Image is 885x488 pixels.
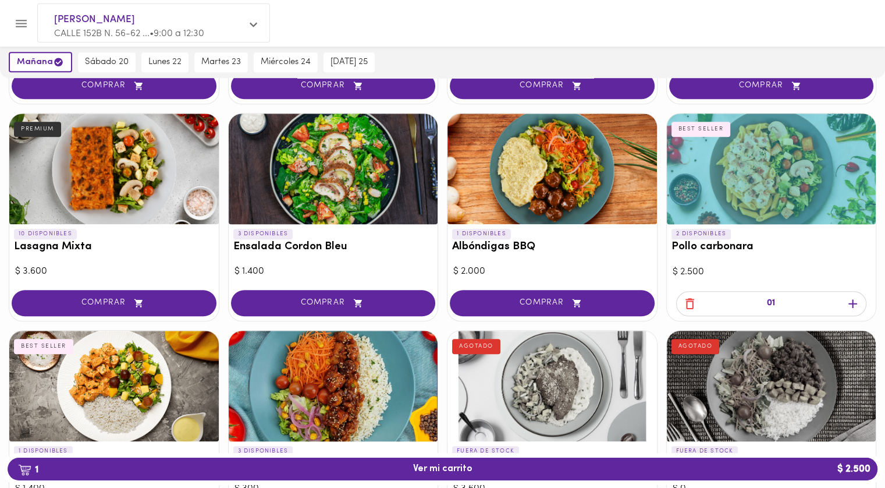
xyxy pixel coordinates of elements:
div: Albóndigas BBQ [447,114,657,224]
div: Cazuela de frijoles [667,331,876,441]
div: $ 3.600 [15,265,213,278]
p: 3 DISPONIBLES [233,229,293,239]
iframe: Messagebird Livechat Widget [818,420,873,476]
button: [DATE] 25 [324,52,375,72]
button: COMPRAR [12,290,216,316]
div: Tilapia parmesana [447,331,657,441]
p: FUERA DE STOCK [671,446,738,457]
h3: Pollo carbonara [671,241,872,253]
img: cart.png [18,464,31,476]
div: $ 1.400 [234,265,432,278]
button: lunes 22 [141,52,189,72]
span: Ver mi carrito [413,464,472,475]
button: COMPRAR [450,73,655,99]
button: mañana [9,52,72,72]
p: 3 DISPONIBLES [233,446,293,457]
div: Lasagna Mixta [9,114,219,224]
div: Pollo carbonara [667,114,876,224]
div: BEST SELLER [671,122,731,137]
div: PREMIUM [14,122,61,137]
p: 10 DISPONIBLES [14,229,77,239]
button: COMPRAR [669,73,874,99]
div: AGOTADO [452,339,500,354]
div: Ensalada Cordon Bleu [229,114,438,224]
button: COMPRAR [231,290,436,316]
span: mañana [17,56,64,68]
span: [DATE] 25 [330,57,368,68]
span: lunes 22 [148,57,182,68]
button: sábado 20 [78,52,136,72]
button: COMPRAR [231,73,436,99]
h3: Lasagna Mixta [14,241,214,253]
span: COMPRAR [246,81,421,91]
span: martes 23 [201,57,241,68]
button: COMPRAR [12,73,216,99]
button: Menu [7,9,35,38]
button: martes 23 [194,52,248,72]
div: BEST SELLER [14,339,73,354]
p: 1 DISPONIBLES [452,229,511,239]
div: Cerdo Agridulce [229,331,438,441]
button: miércoles 24 [254,52,318,72]
span: COMPRAR [464,298,640,308]
div: AGOTADO [671,339,720,354]
p: FUERA DE STOCK [452,446,519,457]
span: miércoles 24 [261,57,311,68]
h3: Ensalada Cordon Bleu [233,241,433,253]
p: 1 DISPONIBLES [14,446,73,457]
b: 1 [11,462,45,477]
h3: Albóndigas BBQ [452,241,652,253]
span: COMPRAR [684,81,859,91]
p: 01 [767,297,775,310]
span: CALLE 152B N. 56-62 ... • 9:00 a 12:30 [54,29,204,38]
button: 1Ver mi carrito$ 2.500 [8,458,877,480]
p: 2 DISPONIBLES [671,229,731,239]
button: COMPRAR [450,290,655,316]
div: $ 2.500 [673,266,870,279]
div: Pollo Tikka Massala [9,331,219,441]
div: $ 2.000 [453,265,651,278]
span: COMPRAR [464,81,640,91]
span: COMPRAR [26,298,202,308]
span: sábado 20 [85,57,129,68]
span: COMPRAR [246,298,421,308]
span: COMPRAR [26,81,202,91]
span: [PERSON_NAME] [54,12,241,27]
